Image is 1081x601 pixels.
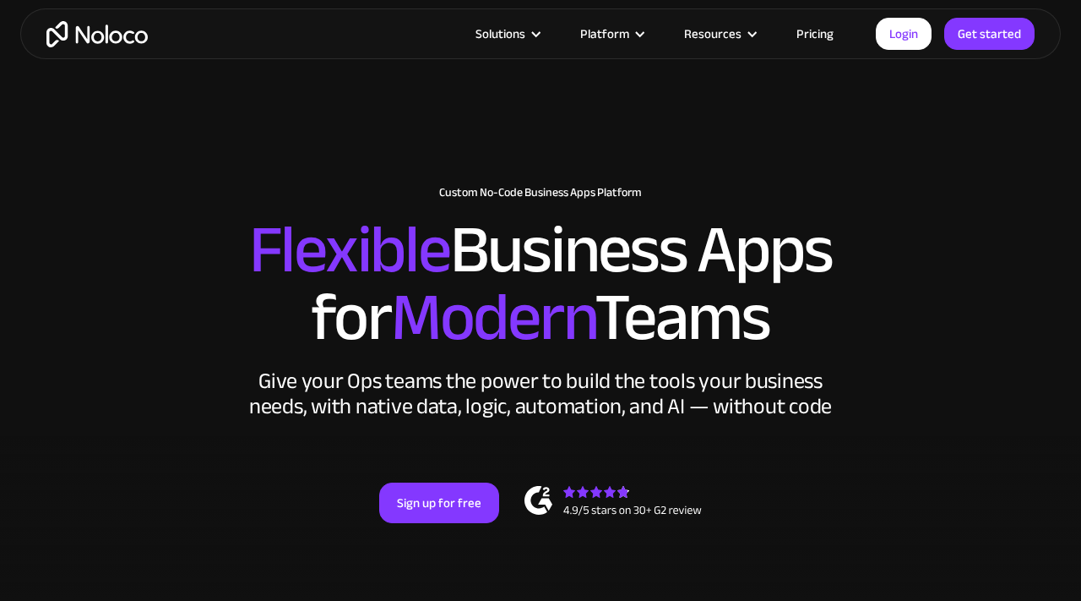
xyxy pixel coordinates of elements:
div: Give your Ops teams the power to build the tools your business needs, with native data, logic, au... [245,369,836,419]
span: Flexible [249,187,450,313]
a: Sign up for free [379,483,499,523]
h2: Business Apps for Teams [17,216,1064,352]
div: Platform [580,23,629,45]
div: Platform [559,23,663,45]
a: home [46,21,148,47]
div: Solutions [454,23,559,45]
div: Resources [663,23,775,45]
a: Pricing [775,23,855,45]
div: Resources [684,23,741,45]
span: Modern [391,254,595,380]
h1: Custom No-Code Business Apps Platform [17,186,1064,199]
a: Get started [944,18,1035,50]
a: Login [876,18,932,50]
div: Solutions [475,23,525,45]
